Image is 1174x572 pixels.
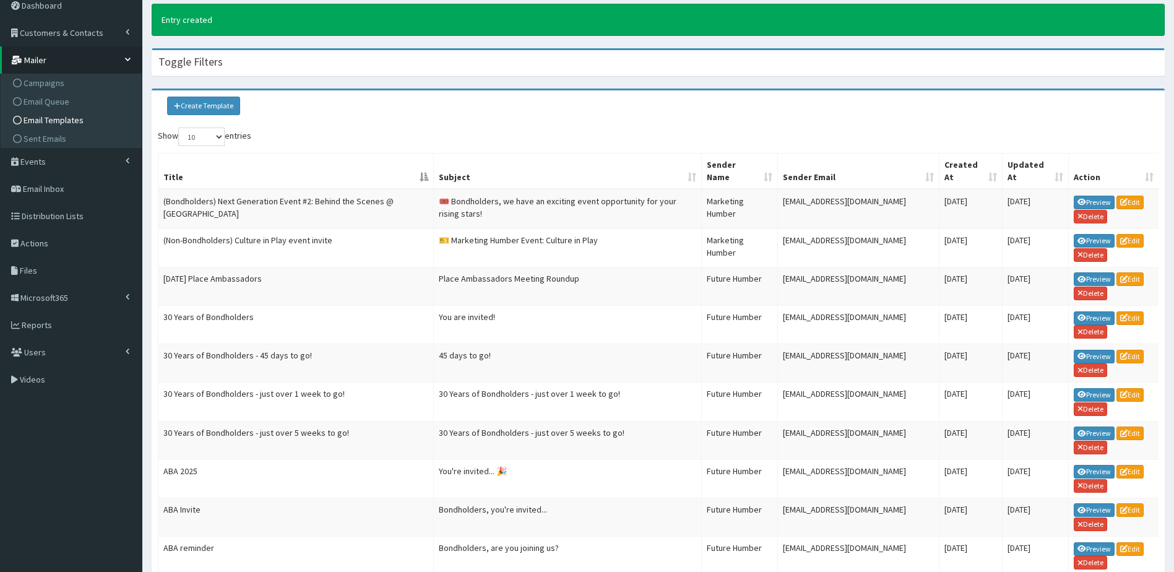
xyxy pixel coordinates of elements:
[939,498,1003,536] td: [DATE]
[1074,518,1107,531] a: Delete
[702,382,778,420] td: Future Humber
[434,189,702,228] td: 🎟️ Bondholders, we have an exciting event opportunity for your rising stars!
[20,27,103,38] span: Customers & Contacts
[1116,272,1144,286] a: Edit
[1003,459,1069,498] td: [DATE]
[1116,311,1144,325] a: Edit
[158,421,434,459] td: 30 Years of Bondholders - just over 5 weeks to go!
[702,228,778,267] td: Marketing Humber
[24,77,64,89] span: Campaigns
[1116,427,1144,440] a: Edit
[1074,210,1107,223] a: Delete
[939,228,1003,267] td: [DATE]
[158,267,434,305] td: [DATE] Place Ambassadors
[1074,479,1107,493] a: Delete
[23,183,64,194] span: Email Inbox
[939,305,1003,344] td: [DATE]
[158,128,251,146] label: Show entries
[1116,350,1144,363] a: Edit
[24,54,46,66] span: Mailer
[20,238,48,249] span: Actions
[778,154,939,189] th: Sender Email: activate to sort column ascending
[778,189,939,228] td: [EMAIL_ADDRESS][DOMAIN_NAME]
[939,267,1003,305] td: [DATE]
[20,156,46,167] span: Events
[24,347,46,358] span: Users
[4,92,142,111] a: Email Queue
[167,97,240,115] a: Create Template
[778,305,939,344] td: [EMAIL_ADDRESS][DOMAIN_NAME]
[702,189,778,228] td: Marketing Humber
[1074,234,1115,248] a: Preview
[1074,363,1107,377] a: Delete
[1003,498,1069,536] td: [DATE]
[434,267,702,305] td: Place Ambassadors Meeting Roundup
[434,459,702,498] td: You're invited... 🎉
[22,319,52,331] span: Reports
[434,344,702,382] td: 45 days to go!
[434,498,702,536] td: Bondholders, you're invited...
[1074,272,1115,286] a: Preview
[1074,388,1115,402] a: Preview
[1074,465,1115,479] a: Preview
[1074,427,1115,440] a: Preview
[778,421,939,459] td: [EMAIL_ADDRESS][DOMAIN_NAME]
[702,305,778,344] td: Future Humber
[1074,196,1115,209] a: Preview
[158,498,434,536] td: ABA Invite
[1116,542,1144,556] a: Edit
[1074,287,1107,300] a: Delete
[1074,556,1107,570] a: Delete
[158,344,434,382] td: 30 Years of Bondholders - 45 days to go!
[1116,196,1144,209] a: Edit
[1003,267,1069,305] td: [DATE]
[1003,189,1069,228] td: [DATE]
[158,189,434,228] td: (Bondholders) Next Generation Event #2: Behind the Scenes @ [GEOGRAPHIC_DATA]
[158,459,434,498] td: ABA 2025
[4,111,142,129] a: Email Templates
[1116,503,1144,517] a: Edit
[778,382,939,420] td: [EMAIL_ADDRESS][DOMAIN_NAME]
[939,382,1003,420] td: [DATE]
[434,305,702,344] td: You are invited!
[778,267,939,305] td: [EMAIL_ADDRESS][DOMAIN_NAME]
[939,459,1003,498] td: [DATE]
[939,344,1003,382] td: [DATE]
[434,421,702,459] td: 30 Years of Bondholders - just over 5 weeks to go!
[702,267,778,305] td: Future Humber
[4,74,142,92] a: Campaigns
[24,133,66,144] span: Sent Emails
[1074,503,1115,517] a: Preview
[1003,421,1069,459] td: [DATE]
[1074,248,1107,262] a: Delete
[702,459,778,498] td: Future Humber
[158,228,434,267] td: (Non-Bondholders) Culture in Play event invite
[24,115,84,126] span: Email Templates
[24,96,69,107] span: Email Queue
[158,56,223,67] h4: Toggle Filters
[702,344,778,382] td: Future Humber
[939,189,1003,228] td: [DATE]
[1074,542,1115,556] a: Preview
[702,421,778,459] td: Future Humber
[1074,402,1107,416] a: Delete
[158,154,434,189] th: Title: activate to sort column descending
[1003,154,1069,189] th: Updated At: activate to sort column ascending
[1074,350,1115,363] a: Preview
[434,228,702,267] td: 🎫 Marketing Humber Event: Culture in Play
[778,498,939,536] td: [EMAIL_ADDRESS][DOMAIN_NAME]
[1003,382,1069,420] td: [DATE]
[178,128,225,146] select: Showentries
[20,292,68,303] span: Microsoft365
[20,374,45,385] span: Videos
[1003,344,1069,382] td: [DATE]
[1116,465,1144,479] a: Edit
[778,459,939,498] td: [EMAIL_ADDRESS][DOMAIN_NAME]
[434,154,702,189] th: Subject: activate to sort column ascending
[158,382,434,420] td: 30 Years of Bondholders - just over 1 week to go!
[1116,388,1144,402] a: Edit
[152,4,1165,36] div: Entry created
[158,305,434,344] td: 30 Years of Bondholders
[1003,305,1069,344] td: [DATE]
[1069,154,1159,189] th: Action: activate to sort column ascending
